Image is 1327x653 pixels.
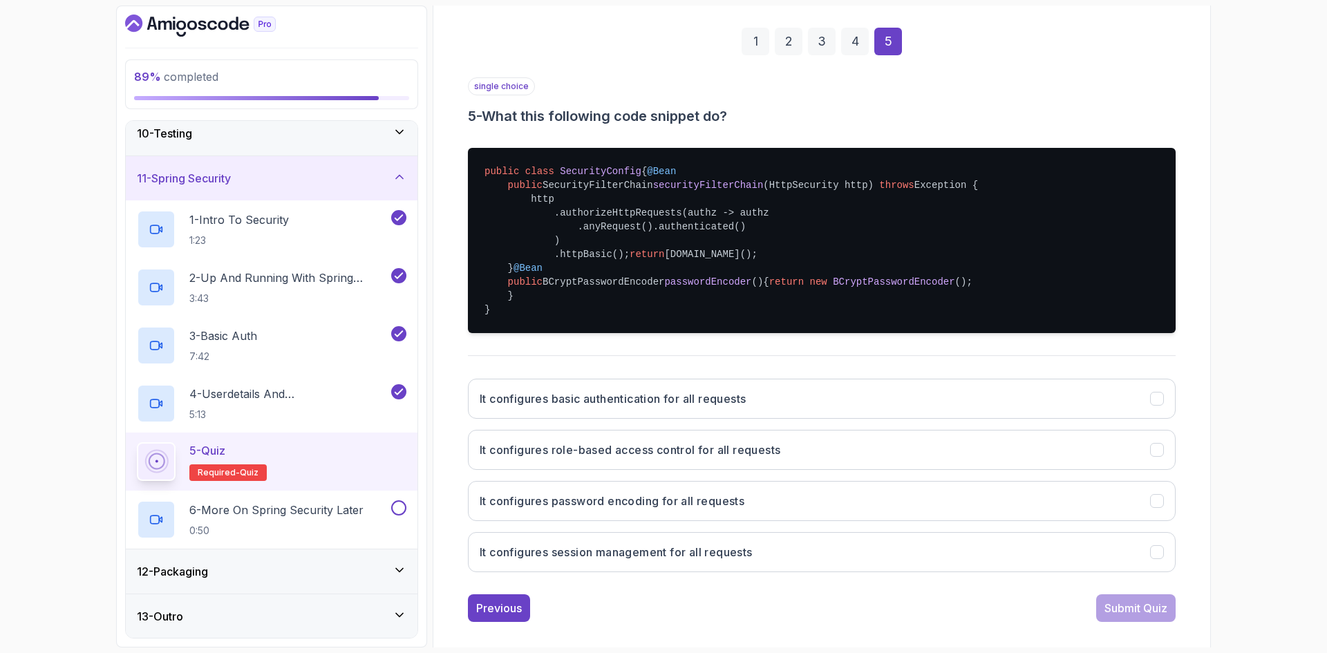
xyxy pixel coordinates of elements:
[841,28,869,55] div: 4
[189,524,364,538] p: 0:50
[484,166,519,177] span: public
[126,549,417,594] button: 12-Packaging
[137,170,231,187] h3: 11 - Spring Security
[560,166,641,177] span: SecurityConfig
[1104,600,1167,616] div: Submit Quiz
[189,211,289,228] p: 1 - Intro To Security
[468,379,1176,419] button: It configures basic authentication for all requests
[664,276,751,287] span: passwordEncoder
[137,125,192,142] h3: 10 - Testing
[514,263,543,274] span: @Bean
[763,180,874,191] span: (HttpSecurity http)
[125,15,308,37] a: Dashboard
[874,28,902,55] div: 5
[647,166,676,177] span: @Bean
[189,442,225,459] p: 5 - Quiz
[189,502,364,518] p: 6 - More On Spring Security Later
[137,608,183,625] h3: 13 - Outro
[480,493,744,509] h3: It configures password encoding for all requests
[137,563,208,580] h3: 12 - Packaging
[189,234,289,247] p: 1:23
[630,249,664,260] span: return
[525,166,554,177] span: class
[240,467,258,478] span: quiz
[808,28,836,55] div: 3
[468,481,1176,521] button: It configures password encoding for all requests
[137,326,406,365] button: 3-Basic Auth7:42
[198,467,240,478] span: Required-
[1096,594,1176,622] button: Submit Quiz
[468,106,1176,126] h3: 5 - What this following code snippet do?
[769,276,804,287] span: return
[810,276,827,287] span: new
[480,544,753,560] h3: It configures session management for all requests
[137,500,406,539] button: 6-More On Spring Security Later0:50
[775,28,802,55] div: 2
[126,156,417,200] button: 11-Spring Security
[480,442,780,458] h3: It configures role-based access control for all requests
[653,180,764,191] span: securityFilterChain
[137,384,406,423] button: 4-Userdetails And Bcryptpasswordencoder5:13
[508,276,543,287] span: public
[752,276,764,287] span: ()
[137,210,406,249] button: 1-Intro To Security1:23
[137,442,406,481] button: 5-QuizRequired-quiz
[480,390,746,407] h3: It configures basic authentication for all requests
[189,292,388,305] p: 3:43
[189,328,257,344] p: 3 - Basic Auth
[126,594,417,638] button: 13-Outro
[137,268,406,307] button: 2-Up And Running With Spring Security3:43
[134,70,218,84] span: completed
[189,408,388,422] p: 5:13
[189,350,257,363] p: 7:42
[468,594,530,622] button: Previous
[476,600,522,616] div: Previous
[468,532,1176,572] button: It configures session management for all requests
[134,70,161,84] span: 89 %
[126,111,417,155] button: 10-Testing
[189,386,388,402] p: 4 - Userdetails And Bcryptpasswordencoder
[879,180,914,191] span: throws
[833,276,954,287] span: BCryptPasswordEncoder
[508,180,543,191] span: public
[468,77,535,95] p: single choice
[468,148,1176,333] pre: { SecurityFilterChain Exception { http .authorizeHttpRequests(authz -> authz .anyRequest().authen...
[468,430,1176,470] button: It configures role-based access control for all requests
[742,28,769,55] div: 1
[189,269,388,286] p: 2 - Up And Running With Spring Security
